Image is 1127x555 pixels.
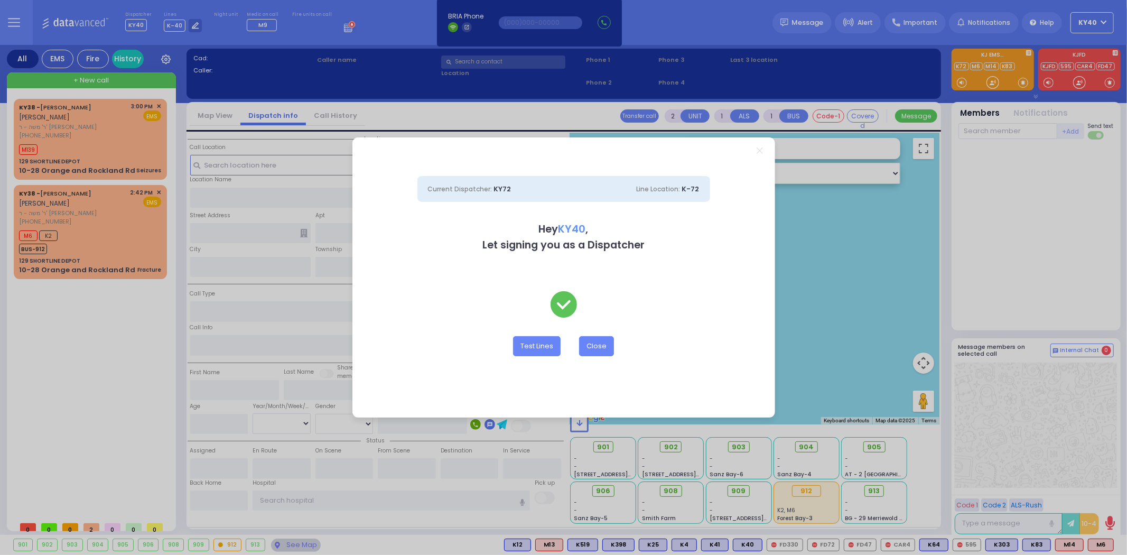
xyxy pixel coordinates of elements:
[551,291,577,318] img: check-green.svg
[513,336,561,356] button: Test Lines
[579,336,614,356] button: Close
[682,184,700,194] span: K-72
[494,184,511,194] span: KY72
[428,184,492,193] span: Current Dispatcher:
[757,147,762,153] a: Close
[482,238,645,252] b: Let signing you as a Dispatcher
[558,222,586,236] span: KY40
[539,222,589,236] b: Hey ,
[637,184,681,193] span: Line Location:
